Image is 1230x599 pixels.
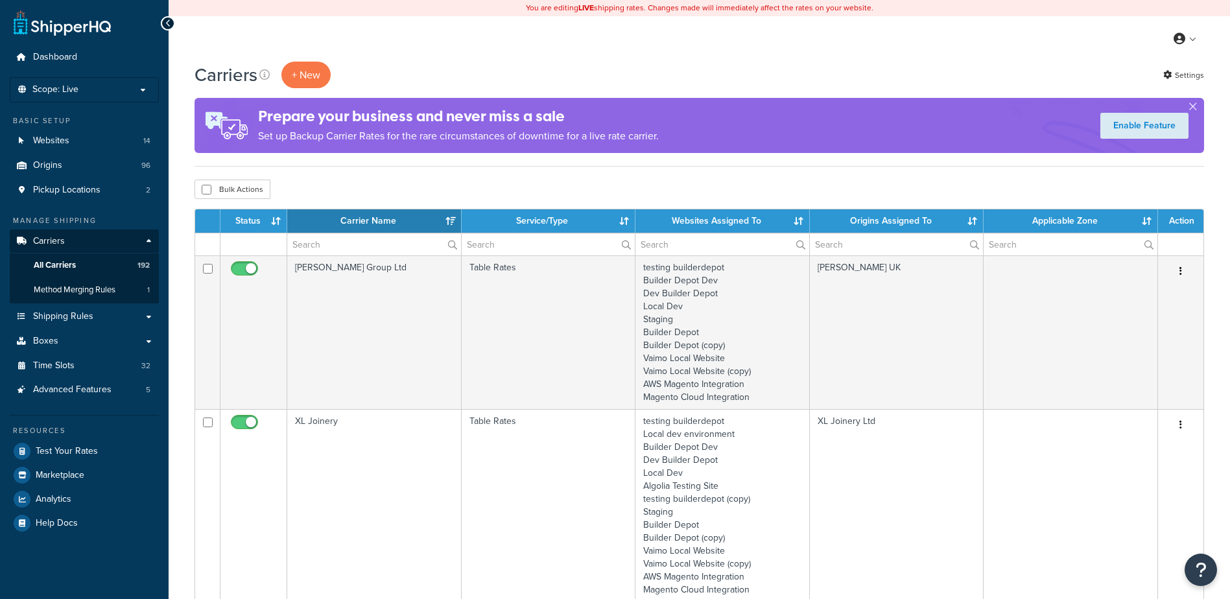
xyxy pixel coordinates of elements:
[10,253,159,277] a: All Carriers 192
[10,178,159,202] li: Pickup Locations
[10,487,159,511] a: Analytics
[10,229,159,253] a: Carriers
[146,384,150,395] span: 5
[1158,209,1203,233] th: Action
[10,425,159,436] div: Resources
[287,209,462,233] th: Carrier Name: activate to sort column ascending
[34,285,115,296] span: Method Merging Rules
[10,354,159,378] li: Time Slots
[10,229,159,303] li: Carriers
[281,62,331,88] button: + New
[195,62,257,88] h1: Carriers
[33,311,93,322] span: Shipping Rules
[10,278,159,302] li: Method Merging Rules
[462,255,636,409] td: Table Rates
[10,253,159,277] li: All Carriers
[1163,66,1204,84] a: Settings
[10,129,159,153] li: Websites
[10,154,159,178] li: Origins
[146,185,150,196] span: 2
[36,494,71,505] span: Analytics
[220,209,287,233] th: Status: activate to sort column ascending
[635,233,809,255] input: Search
[258,127,659,145] p: Set up Backup Carrier Rates for the rare circumstances of downtime for a live rate carrier.
[33,160,62,171] span: Origins
[36,518,78,529] span: Help Docs
[1185,554,1217,586] button: Open Resource Center
[810,233,984,255] input: Search
[258,106,659,127] h4: Prepare your business and never miss a sale
[10,378,159,402] a: Advanced Features 5
[578,2,594,14] b: LIVE
[10,129,159,153] a: Websites 14
[10,278,159,302] a: Method Merging Rules 1
[33,360,75,371] span: Time Slots
[141,160,150,171] span: 96
[33,135,69,147] span: Websites
[195,98,258,153] img: ad-rules-rateshop-fe6ec290ccb7230408bd80ed9643f0289d75e0ffd9eb532fc0e269fcd187b520.png
[34,260,76,271] span: All Carriers
[462,233,635,255] input: Search
[32,84,78,95] span: Scope: Live
[462,209,636,233] th: Service/Type: activate to sort column ascending
[141,360,150,371] span: 32
[10,115,159,126] div: Basic Setup
[10,440,159,463] a: Test Your Rates
[10,354,159,378] a: Time Slots 32
[10,215,159,226] div: Manage Shipping
[984,209,1158,233] th: Applicable Zone: activate to sort column ascending
[10,464,159,487] a: Marketplace
[10,305,159,329] a: Shipping Rules
[635,255,810,409] td: testing builderdepot Builder Depot Dev Dev Builder Depot Local Dev Staging Builder Depot Builder ...
[137,260,150,271] span: 192
[33,236,65,247] span: Carriers
[33,336,58,347] span: Boxes
[10,378,159,402] li: Advanced Features
[33,384,112,395] span: Advanced Features
[810,209,984,233] th: Origins Assigned To: activate to sort column ascending
[14,10,111,36] a: ShipperHQ Home
[810,255,984,409] td: [PERSON_NAME] UK
[10,154,159,178] a: Origins 96
[33,185,101,196] span: Pickup Locations
[143,135,150,147] span: 14
[10,178,159,202] a: Pickup Locations 2
[36,446,98,457] span: Test Your Rates
[635,209,810,233] th: Websites Assigned To: activate to sort column ascending
[10,511,159,535] a: Help Docs
[10,45,159,69] a: Dashboard
[36,470,84,481] span: Marketplace
[984,233,1157,255] input: Search
[147,285,150,296] span: 1
[10,329,159,353] a: Boxes
[1100,113,1189,139] a: Enable Feature
[287,233,461,255] input: Search
[33,52,77,63] span: Dashboard
[195,180,270,199] button: Bulk Actions
[287,255,462,409] td: [PERSON_NAME] Group Ltd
